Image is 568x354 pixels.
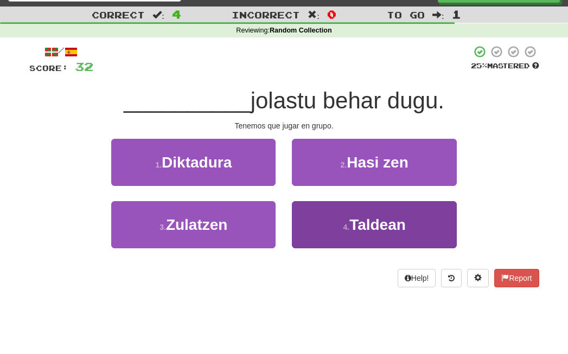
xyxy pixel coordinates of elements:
[452,8,461,21] span: 1
[341,160,347,169] small: 2 .
[111,201,276,248] button: 3.Zulatzen
[327,8,336,21] span: 0
[111,139,276,186] button: 1.Diktadura
[270,27,332,34] strong: Random Collection
[159,223,166,231] small: 3 .
[471,61,487,70] span: 25 %
[347,154,409,171] span: Hasi zen
[152,10,164,20] span: :
[251,88,444,113] span: jolastu behar dugu.
[232,9,300,20] span: Incorrect
[29,63,68,73] span: Score:
[92,9,145,20] span: Correct
[349,216,406,233] span: Taldean
[292,201,456,248] button: 4.Taldean
[398,269,436,287] button: Help!
[471,61,539,71] div: Mastered
[75,60,93,73] span: 32
[343,223,349,231] small: 4 .
[494,269,539,287] button: Report
[172,8,181,21] span: 4
[29,45,93,59] div: /
[29,120,539,131] div: Tenemos que jugar en grupo.
[387,9,425,20] span: To go
[166,216,228,233] span: Zulatzen
[155,160,162,169] small: 1 .
[124,88,251,113] span: __________
[162,154,232,171] span: Diktadura
[441,269,462,287] button: Round history (alt+y)
[292,139,456,186] button: 2.Hasi zen
[308,10,320,20] span: :
[432,10,444,20] span: :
